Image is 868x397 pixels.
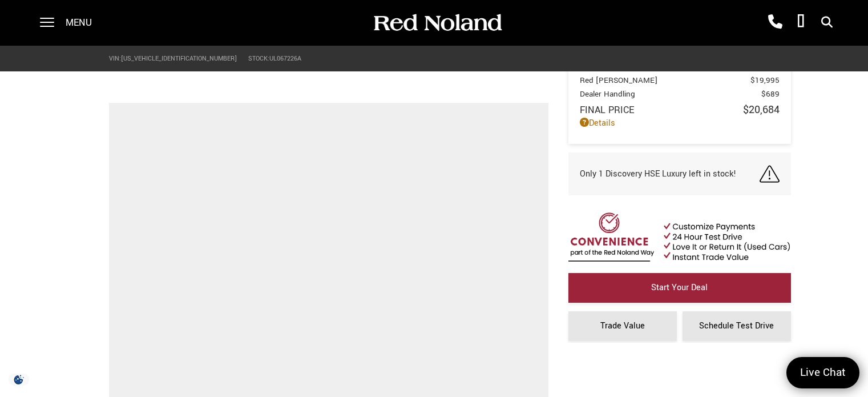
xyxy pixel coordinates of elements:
[750,75,780,86] span: $19,995
[699,320,774,332] span: Schedule Test Drive
[568,311,677,341] a: Trade Value
[761,89,780,99] span: $689
[248,54,269,63] span: Stock:
[600,320,645,332] span: Trade Value
[580,89,761,99] span: Dealer Handling
[580,117,780,129] a: Details
[580,89,780,99] a: Dealer Handling $689
[683,311,791,341] a: Schedule Test Drive
[794,365,851,380] span: Live Chat
[6,374,32,386] section: Click to Open Cookie Consent Modal
[580,75,780,86] a: Red [PERSON_NAME] $19,995
[580,75,750,86] span: Red [PERSON_NAME]
[109,54,121,63] span: VIN:
[580,102,780,117] a: Final Price $20,684
[121,54,237,63] span: [US_VEHICLE_IDENTIFICATION_NUMBER]
[580,168,736,180] span: Only 1 Discovery HSE Luxury left in stock!
[743,102,780,117] span: $20,684
[568,273,791,303] a: Start Your Deal
[6,374,32,386] img: Opt-Out Icon
[786,357,859,388] a: Live Chat
[651,282,708,294] span: Start Your Deal
[372,13,503,33] img: Red Noland Auto Group
[580,103,743,117] span: Final Price
[269,54,301,63] span: UL067226A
